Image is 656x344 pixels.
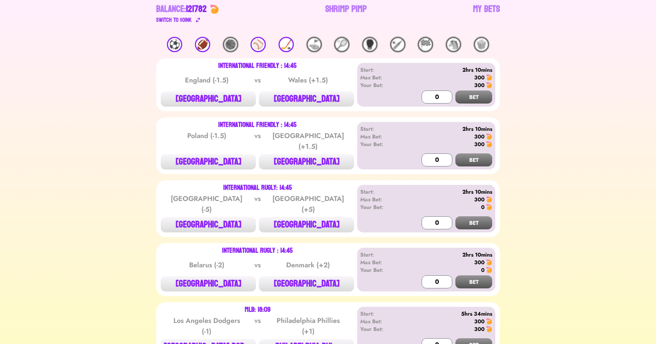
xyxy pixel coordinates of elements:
[390,37,405,52] div: 🏏
[360,310,404,318] div: Start:
[360,318,404,325] div: Max Bet:
[223,37,238,52] div: 🏀
[455,275,492,288] button: BET
[360,125,404,133] div: Start:
[455,216,492,229] button: BET
[474,133,485,140] div: 300
[259,91,354,107] button: [GEOGRAPHIC_DATA]
[474,318,485,325] div: 300
[360,258,404,266] div: Max Bet:
[404,125,492,133] div: 2hrs 10mins
[259,276,354,291] button: [GEOGRAPHIC_DATA]
[161,217,256,232] button: [GEOGRAPHIC_DATA]
[473,3,500,25] a: My Bets
[360,66,404,74] div: Start:
[156,3,207,15] div: Balance:
[161,154,256,170] button: [GEOGRAPHIC_DATA]
[486,326,492,332] img: 🍤
[259,217,354,232] button: [GEOGRAPHIC_DATA]
[360,81,404,89] div: Your Bet:
[218,122,297,128] div: International Friendly : 14:45
[455,91,492,104] button: BET
[474,81,485,89] div: 300
[253,260,262,270] div: vs
[259,154,354,170] button: [GEOGRAPHIC_DATA]
[474,196,485,203] div: 300
[253,130,262,152] div: vs
[418,37,433,52] div: 🏁
[210,5,219,14] img: 🍤
[486,267,492,273] img: 🍤
[404,310,492,318] div: 5hrs 34mins
[269,193,347,215] div: [GEOGRAPHIC_DATA] (+5)
[474,140,485,148] div: 300
[486,74,492,81] img: 🍤
[253,75,262,86] div: vs
[168,260,246,270] div: Belarus (-2)
[168,315,246,337] div: Los Angeles Dodgers (-1)
[223,185,292,191] div: International Rugly: 14:45
[325,3,367,25] a: Shrimp Pimp
[360,74,404,81] div: Max Bet:
[253,315,262,337] div: vs
[360,266,404,274] div: Your Bet:
[168,75,246,86] div: England (-1.5)
[161,276,256,291] button: [GEOGRAPHIC_DATA]
[404,66,492,74] div: 2hrs 10mins
[446,37,461,52] div: 🐴
[486,318,492,324] img: 🍤
[481,266,485,274] div: 0
[195,37,210,52] div: 🏈
[486,133,492,140] img: 🍤
[360,133,404,140] div: Max Bet:
[360,203,404,211] div: Your Bet:
[253,193,262,215] div: vs
[168,130,246,152] div: Poland (-1.5)
[360,325,404,333] div: Your Bet:
[245,307,270,313] div: MLB: 18:09
[481,203,485,211] div: 0
[474,37,489,52] div: 🍿
[474,74,485,81] div: 300
[360,251,404,258] div: Start:
[404,251,492,258] div: 2hrs 10mins
[269,260,347,270] div: Denmark (+2)
[161,91,256,107] button: [GEOGRAPHIC_DATA]
[334,37,349,52] div: 🎾
[486,141,492,147] img: 🍤
[269,315,347,337] div: Philadelphia Phillies (+1)
[404,188,492,196] div: 2hrs 10mins
[455,153,492,166] button: BET
[186,1,207,17] span: 121782
[307,37,322,52] div: ⛳️
[156,15,192,25] div: Switch to $ OINK
[251,37,266,52] div: ⚾️
[269,130,347,152] div: [GEOGRAPHIC_DATA] (+1.5)
[218,63,297,69] div: International Friendly : 14:45
[486,204,492,210] img: 🍤
[279,37,294,52] div: 🏒
[474,258,485,266] div: 300
[362,37,377,52] div: 🥊
[360,196,404,203] div: Max Bet:
[486,82,492,88] img: 🍤
[269,75,347,86] div: Wales (+1.5)
[360,188,404,196] div: Start:
[167,37,182,52] div: ⚽️
[222,248,293,254] div: International Rugly : 14:45
[486,259,492,265] img: 🍤
[474,325,485,333] div: 300
[168,193,246,215] div: [GEOGRAPHIC_DATA] (-5)
[360,140,404,148] div: Your Bet:
[486,196,492,202] img: 🍤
